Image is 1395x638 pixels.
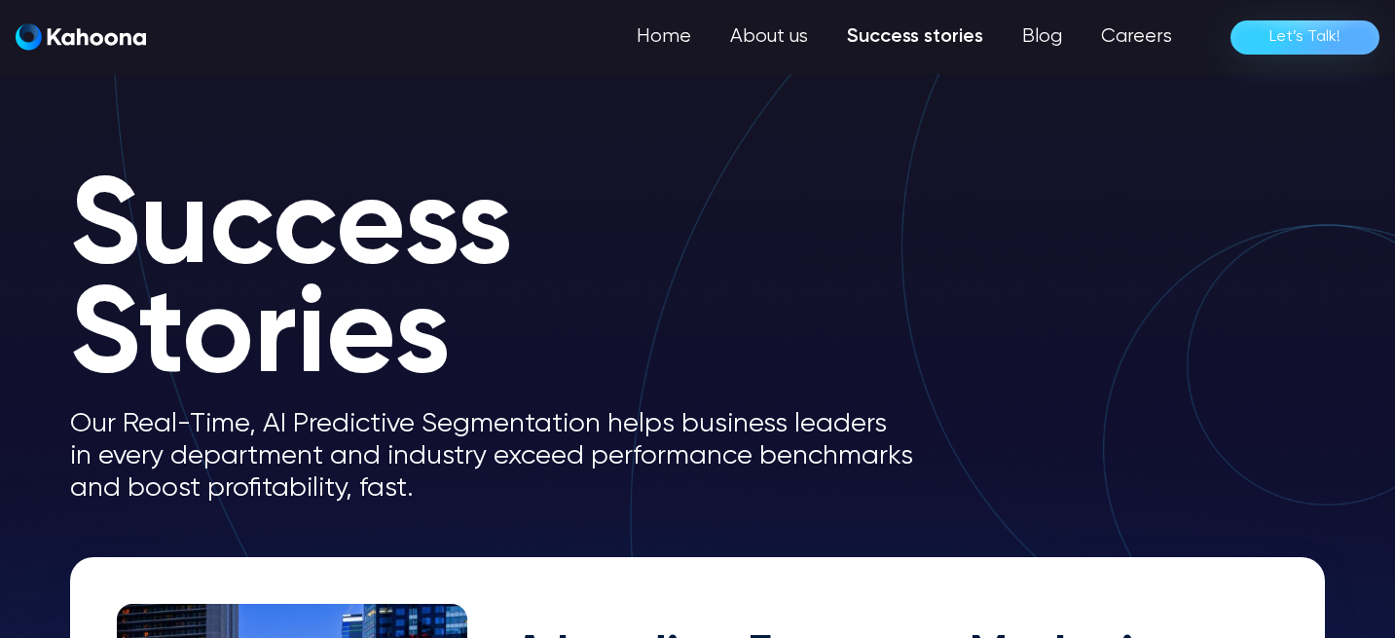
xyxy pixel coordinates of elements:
div: Let’s Talk! [1269,21,1340,53]
p: Our Real-Time, AI Predictive Segmentation helps business leaders in every department and industry... [70,408,946,505]
img: Kahoona logo white [16,23,146,51]
a: About us [711,18,827,56]
h1: Success Stories [70,175,946,393]
a: Home [617,18,711,56]
a: Blog [1003,18,1082,56]
a: Careers [1082,18,1192,56]
a: home [16,23,146,52]
a: Let’s Talk! [1230,20,1379,55]
a: Success stories [827,18,1003,56]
